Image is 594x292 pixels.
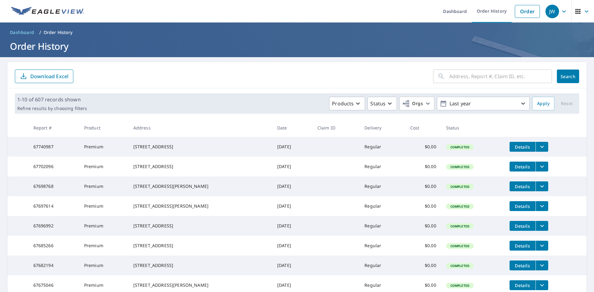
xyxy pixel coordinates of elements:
[15,70,73,83] button: Download Excel
[437,97,530,110] button: Last year
[447,283,473,288] span: Completed
[272,119,312,137] th: Date
[510,181,536,191] button: detailsBtn-67698768
[359,216,405,236] td: Regular
[39,29,41,36] li: /
[28,176,79,196] td: 67698768
[447,264,473,268] span: Completed
[359,196,405,216] td: Regular
[7,40,587,53] h1: Order History
[536,241,548,251] button: filesDropdownBtn-67685266
[536,280,548,290] button: filesDropdownBtn-67675046
[536,221,548,231] button: filesDropdownBtn-67696992
[133,144,267,150] div: [STREET_ADDRESS]
[10,29,34,36] span: Dashboard
[515,5,540,18] a: Order
[79,119,128,137] th: Product
[513,243,532,249] span: Details
[447,244,473,248] span: Completed
[449,68,552,85] input: Address, Report #, Claim ID, etc.
[513,164,532,170] span: Details
[447,165,473,169] span: Completed
[329,97,365,110] button: Products
[133,262,267,269] div: [STREET_ADDRESS]
[510,221,536,231] button: detailsBtn-67696992
[133,223,267,229] div: [STREET_ADDRESS]
[447,184,473,189] span: Completed
[513,282,532,288] span: Details
[133,243,267,249] div: [STREET_ADDRESS]
[562,74,574,79] span: Search
[79,176,128,196] td: Premium
[272,256,312,275] td: [DATE]
[359,157,405,176] td: Regular
[11,7,84,16] img: EV Logo
[513,203,532,209] span: Details
[447,145,473,149] span: Completed
[405,236,441,256] td: $0.00
[513,223,532,229] span: Details
[28,256,79,275] td: 67682194
[332,100,354,107] p: Products
[272,196,312,216] td: [DATE]
[272,236,312,256] td: [DATE]
[272,137,312,157] td: [DATE]
[537,100,549,108] span: Apply
[405,196,441,216] td: $0.00
[128,119,272,137] th: Address
[272,176,312,196] td: [DATE]
[405,256,441,275] td: $0.00
[28,119,79,137] th: Report #
[79,236,128,256] td: Premium
[79,196,128,216] td: Premium
[536,260,548,270] button: filesDropdownBtn-67682194
[513,144,532,150] span: Details
[359,256,405,275] td: Regular
[447,98,519,109] p: Last year
[79,256,128,275] td: Premium
[441,119,505,137] th: Status
[17,96,87,103] p: 1-10 of 607 records shown
[513,263,532,269] span: Details
[272,157,312,176] td: [DATE]
[133,163,267,170] div: [STREET_ADDRESS]
[405,119,441,137] th: Cost
[536,142,548,152] button: filesDropdownBtn-67740987
[532,97,554,110] button: Apply
[510,280,536,290] button: detailsBtn-67675046
[405,137,441,157] td: $0.00
[399,97,434,110] button: Orgs
[359,176,405,196] td: Regular
[405,176,441,196] td: $0.00
[44,29,73,36] p: Order History
[17,106,87,111] p: Refine results by choosing filters
[312,119,359,137] th: Claim ID
[28,216,79,236] td: 67696992
[447,224,473,228] span: Completed
[79,216,128,236] td: Premium
[359,236,405,256] td: Regular
[79,157,128,176] td: Premium
[510,201,536,211] button: detailsBtn-67697614
[510,260,536,270] button: detailsBtn-67682194
[370,100,385,107] p: Status
[28,196,79,216] td: 67697614
[7,28,37,37] a: Dashboard
[368,97,397,110] button: Status
[28,236,79,256] td: 67685266
[557,70,579,83] button: Search
[405,216,441,236] td: $0.00
[405,157,441,176] td: $0.00
[359,137,405,157] td: Regular
[447,204,473,209] span: Completed
[79,137,128,157] td: Premium
[513,184,532,189] span: Details
[545,5,559,18] div: JW
[133,183,267,189] div: [STREET_ADDRESS][PERSON_NAME]
[28,157,79,176] td: 67702096
[28,137,79,157] td: 67740987
[7,28,587,37] nav: breadcrumb
[359,119,405,137] th: Delivery
[133,282,267,288] div: [STREET_ADDRESS][PERSON_NAME]
[272,216,312,236] td: [DATE]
